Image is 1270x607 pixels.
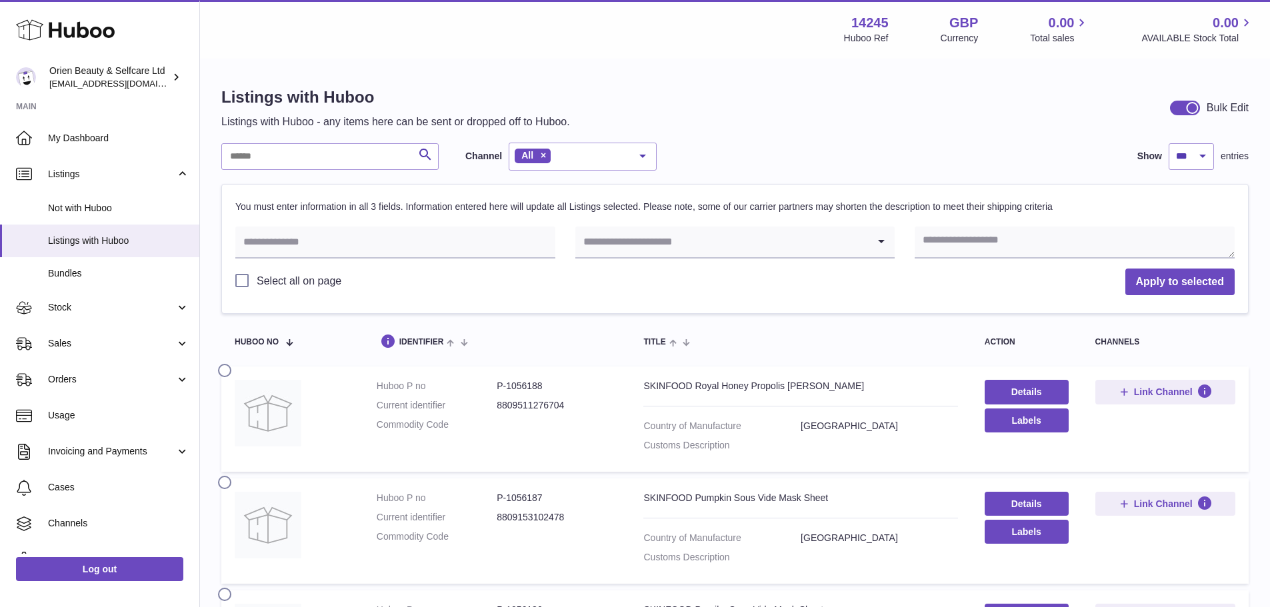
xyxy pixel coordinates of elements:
dt: Commodity Code [377,530,497,543]
span: Orders [48,373,175,386]
dt: Huboo P no [377,380,497,392]
img: SKINFOOD Pumpkin Sous Vide Mask Sheet [235,492,301,558]
div: action [985,338,1069,346]
span: Listings [48,168,175,181]
span: Huboo no [235,338,279,346]
button: Link Channel [1095,380,1235,404]
div: Bulk Edit [1207,101,1249,115]
div: Orien Beauty & Selfcare Ltd [49,65,169,90]
a: Details [985,380,1069,404]
span: Link Channel [1134,386,1193,398]
span: 0.00 [1049,14,1075,32]
span: Cases [48,481,189,494]
dt: Commodity Code [377,418,497,431]
button: Labels [985,520,1069,544]
span: Bundles [48,267,189,280]
span: Link Channel [1134,498,1193,510]
strong: GBP [949,14,978,32]
span: Settings [48,553,189,566]
div: Huboo Ref [844,32,889,45]
div: SKINFOOD Royal Honey Propolis [PERSON_NAME] [643,380,957,392]
dt: Customs Description [643,439,801,452]
span: 0.00 [1213,14,1239,32]
span: My Dashboard [48,132,189,145]
span: title [643,338,665,346]
label: Channel [465,150,502,163]
dd: P-1056188 [497,380,617,392]
p: You must enter information in all 3 fields. Information entered here will update all Listings sel... [235,201,1053,213]
h1: Listings with Huboo [221,87,570,108]
label: Select all on page [235,274,341,289]
input: Search for option [575,227,869,257]
span: Invoicing and Payments [48,445,175,458]
dd: P-1056187 [497,492,617,504]
div: channels [1095,338,1235,346]
span: Usage [48,409,189,422]
a: Details [985,492,1069,516]
span: All [521,150,533,161]
span: Channels [48,517,189,530]
div: Currency [941,32,979,45]
span: Stock [48,301,175,314]
span: Sales [48,337,175,350]
dd: [GEOGRAPHIC_DATA] [801,420,958,432]
span: Total sales [1030,32,1089,45]
span: entries [1221,150,1249,163]
div: SKINFOOD Pumpkin Sous Vide Mask Sheet [643,492,957,504]
span: [EMAIL_ADDRESS][DOMAIN_NAME] [49,78,196,89]
label: Show [1137,150,1162,163]
dt: Country of Manufacture [643,532,801,544]
a: 0.00 Total sales [1030,14,1089,45]
div: Search for option [575,227,895,259]
p: Listings with Huboo - any items here can be sent or dropped off to Huboo. [221,115,570,129]
dt: Country of Manufacture [643,420,801,432]
dd: 8809153102478 [497,511,617,524]
button: Labels [985,408,1069,432]
a: Log out [16,557,183,581]
strong: 14245 [851,14,889,32]
span: Listings with Huboo [48,235,189,247]
button: Apply to selected [1125,269,1235,296]
img: SKINFOOD Royal Honey Propolis Enrich Toner [235,380,301,446]
a: 0.00 AVAILABLE Stock Total [1141,14,1254,45]
dt: Customs Description [643,551,801,564]
button: Link Channel [1095,492,1235,516]
dt: Current identifier [377,399,497,412]
dd: 8809511276704 [497,399,617,412]
span: identifier [399,338,444,346]
dt: Huboo P no [377,492,497,504]
dd: [GEOGRAPHIC_DATA] [801,532,958,544]
span: Not with Huboo [48,202,189,215]
dt: Current identifier [377,511,497,524]
span: AVAILABLE Stock Total [1141,32,1254,45]
img: Jc.duenasmilian@orientrade.com [16,67,36,87]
